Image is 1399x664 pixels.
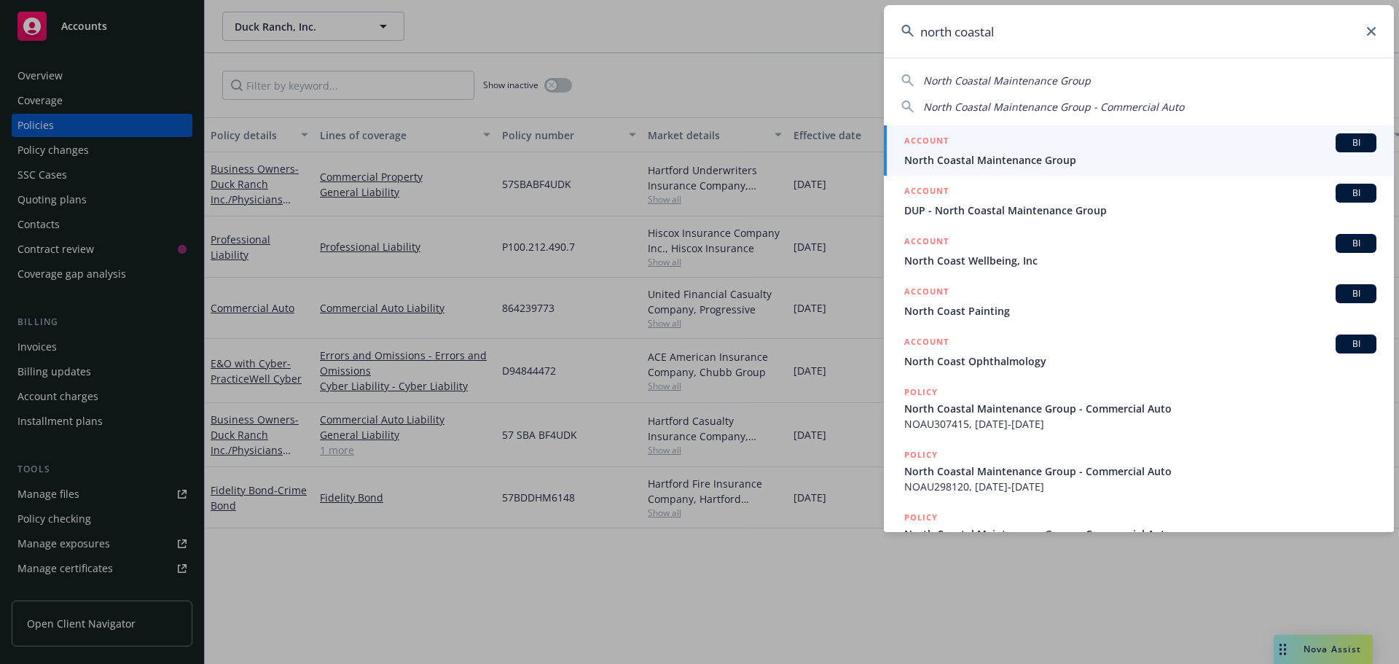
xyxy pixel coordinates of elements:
span: BI [1341,337,1371,351]
h5: ACCOUNT [904,284,949,302]
h5: ACCOUNT [904,184,949,201]
a: POLICYNorth Coastal Maintenance Group - Commercial AutoNOAU298120, [DATE]-[DATE] [884,440,1394,502]
a: ACCOUNTBINorth Coast Ophthalmology [884,327,1394,377]
span: BI [1341,287,1371,300]
span: BI [1341,136,1371,149]
span: North Coast Ophthalmology [904,354,1376,369]
span: North Coastal Maintenance Group - Commercial Auto [904,526,1376,542]
span: BI [1341,237,1371,250]
input: Search... [884,5,1394,58]
span: North Coastal Maintenance Group [904,152,1376,168]
a: ACCOUNTBINorth Coastal Maintenance Group [884,125,1394,176]
h5: POLICY [904,510,938,525]
a: ACCOUNTBINorth Coast Wellbeing, Inc [884,226,1394,276]
h5: POLICY [904,385,938,399]
span: DUP - North Coastal Maintenance Group [904,203,1376,218]
h5: ACCOUNT [904,133,949,151]
a: POLICYNorth Coastal Maintenance Group - Commercial AutoNOAU307415, [DATE]-[DATE] [884,377,1394,440]
span: North Coast Painting [904,303,1376,319]
span: BI [1341,187,1371,200]
span: North Coastal Maintenance Group - Commercial Auto [904,464,1376,479]
h5: ACCOUNT [904,234,949,251]
span: North Coast Wellbeing, Inc [904,253,1376,268]
a: ACCOUNTBIDUP - North Coastal Maintenance Group [884,176,1394,226]
h5: ACCOUNT [904,335,949,352]
span: North Coastal Maintenance Group - Commercial Auto [923,100,1184,114]
span: NOAU307415, [DATE]-[DATE] [904,416,1376,431]
span: North Coastal Maintenance Group - Commercial Auto [904,401,1376,416]
h5: POLICY [904,448,938,462]
span: NOAU298120, [DATE]-[DATE] [904,479,1376,494]
a: ACCOUNTBINorth Coast Painting [884,276,1394,327]
span: North Coastal Maintenance Group [923,74,1091,87]
a: POLICYNorth Coastal Maintenance Group - Commercial Auto [884,502,1394,565]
